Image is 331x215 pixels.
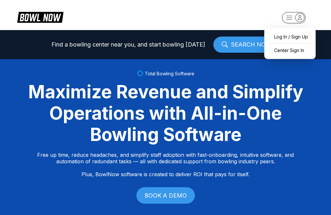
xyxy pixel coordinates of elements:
a: Center Sign In [268,45,313,56]
div: Maximize Revenue and Simplify Operations with All-in-One Bowling Software [20,81,311,145]
p: Free up time, reduce headaches, and simplify staff adoption with fast-onboarding, intuitive softw... [37,152,294,177]
a: Log In / Sign Up [268,31,313,42]
span: Find a bowling center near you, and start bowling [DATE] [51,41,205,48]
a: BOOK A DEMO [136,187,195,204]
span: Total Bowling Software [145,71,194,76]
a: SEARCH NOW [213,37,280,53]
